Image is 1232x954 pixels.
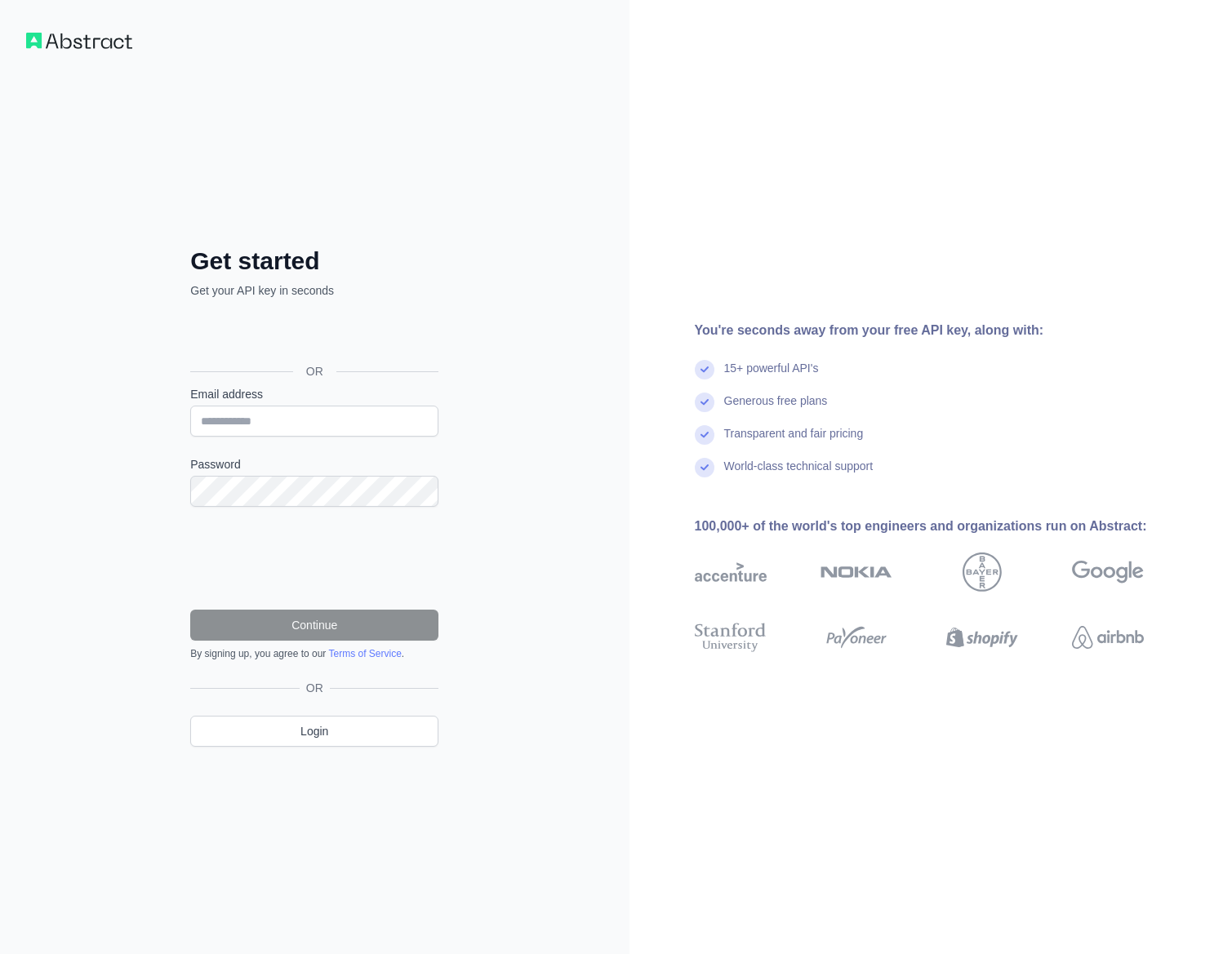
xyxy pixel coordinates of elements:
[695,517,1196,536] div: 100,000+ of the world's top engineers and organizations run on Abstract:
[695,458,714,477] img: check mark
[26,33,132,49] img: Workflow
[190,610,438,641] button: Continue
[821,619,892,655] img: payoneer
[724,458,874,490] div: World-class technical support
[695,552,767,592] img: accenture
[1072,619,1144,655] img: airbnb
[963,552,1002,592] img: bayer
[695,321,1196,340] div: You're seconds away from your free API key, along with:
[695,425,714,445] img: check mark
[190,647,438,660] div: By signing up, you agree to our .
[190,526,438,590] iframe: reCAPTCHA
[724,360,819,393] div: 15+ powerful API's
[821,552,892,592] img: nokia
[695,360,714,379] img: check mark
[695,393,714,412] img: check mark
[695,619,767,655] img: stanford university
[190,246,438,276] h2: Get started
[190,716,438,747] a: Login
[300,680,330,696] span: OR
[724,393,828,425] div: Generous free plans
[293,363,336,379] span: OR
[190,386,438,402] label: Email address
[182,317,443,353] iframe: Sign in with Google Button
[724,425,864,458] div: Transparent and fair pricing
[946,619,1018,655] img: shopify
[1072,552,1144,592] img: google
[190,282,438,299] p: Get your API key in seconds
[328,648,401,659] a: Terms of Service
[190,456,438,473] label: Password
